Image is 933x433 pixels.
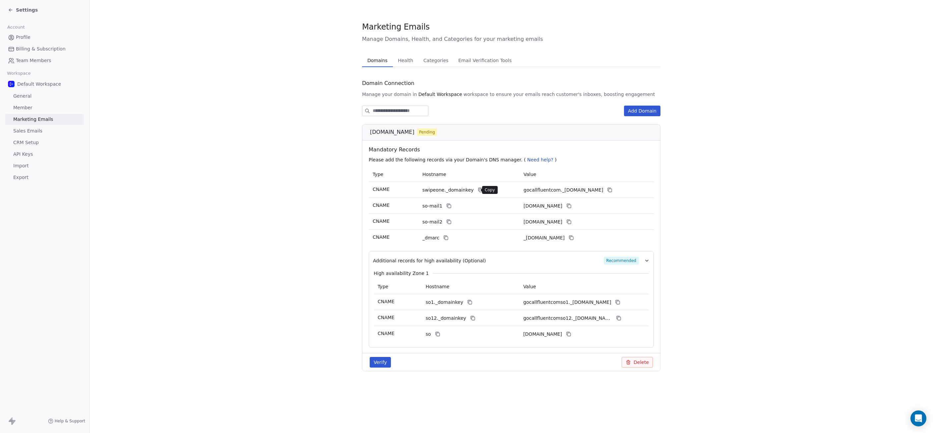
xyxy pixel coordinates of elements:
a: Settings [8,7,38,13]
img: callfluent_ai_logo.png [8,81,15,87]
span: Recommended [604,257,639,265]
span: CNAME [378,299,395,304]
span: so1._domainkey [426,299,463,306]
a: Help & Support [48,418,85,424]
span: customer's inboxes, boosting engagement [556,91,655,98]
span: so12._domainkey [426,315,466,322]
span: CNAME [373,203,390,208]
span: Value [524,172,536,177]
a: Profile [5,32,84,43]
span: Profile [16,34,31,41]
span: Member [13,104,32,111]
span: so-mail1 [422,203,442,210]
span: workspace to ensure your emails reach [464,91,555,98]
button: Additional records for high availability (Optional)Recommended [373,257,650,265]
a: General [5,91,84,102]
span: Marketing Emails [362,22,430,32]
span: Export [13,174,29,181]
span: Manage Domains, Health, and Categories for your marketing emails [362,35,660,43]
span: Hostname [422,172,446,177]
button: Add Domain [624,106,660,116]
span: [DOMAIN_NAME] [370,128,414,136]
span: gocallfluentcom1.swipeone.email [524,203,562,210]
div: Additional records for high availability (Optional)Recommended [373,265,650,342]
p: Copy [485,187,495,193]
p: Type [373,171,414,178]
span: CNAME [373,187,390,192]
span: Marketing Emails [13,116,53,123]
a: Marketing Emails [5,114,84,125]
span: Help & Support [55,418,85,424]
button: Verify [370,357,391,368]
span: Import [13,162,29,169]
span: CNAME [373,234,390,240]
span: Value [523,284,536,289]
span: swipeone._domainkey [422,187,474,194]
span: gocallfluentcomso.swipeone.email [523,331,562,338]
span: Health [395,56,416,65]
span: CNAME [378,315,395,320]
p: Please add the following records via your Domain's DNS manager. ( ) [369,156,656,163]
a: Billing & Subscription [5,43,84,54]
span: so [426,331,431,338]
span: gocallfluentcom._domainkey.swipeone.email [524,187,603,194]
span: Account [4,22,28,32]
a: API Keys [5,149,84,160]
span: Domain Connection [362,79,414,87]
span: Pending [419,129,435,135]
span: CNAME [378,331,395,336]
a: Team Members [5,55,84,66]
span: Hostname [426,284,450,289]
span: gocallfluentcomso1._domainkey.swipeone.email [523,299,611,306]
span: Billing & Subscription [16,45,66,52]
span: General [13,93,31,100]
span: Manage your domain in [362,91,417,98]
div: Open Intercom Messenger [910,410,926,426]
span: CNAME [373,218,390,224]
span: so-mail2 [422,218,442,225]
button: Delete [622,357,653,368]
span: Default Workspace [418,91,462,98]
span: Additional records for high availability (Optional) [373,257,486,264]
span: _dmarc.swipeone.email [524,234,565,241]
span: CRM Setup [13,139,39,146]
span: Workspace [4,68,33,78]
a: Import [5,160,84,171]
span: Email Verification Tools [456,56,514,65]
span: gocallfluentcomso12._domainkey.swipeone.email [523,315,612,322]
span: API Keys [13,151,33,158]
span: Categories [421,56,451,65]
span: Sales Emails [13,128,42,134]
span: Need help? [527,157,553,162]
p: Type [378,283,418,290]
a: Member [5,102,84,113]
span: Team Members [16,57,51,64]
span: High availability Zone 1 [374,270,429,277]
a: Sales Emails [5,126,84,136]
a: Export [5,172,84,183]
span: gocallfluentcom2.swipeone.email [524,218,562,225]
span: Domains [365,56,390,65]
span: Settings [16,7,38,13]
span: Default Workspace [17,81,61,87]
a: CRM Setup [5,137,84,148]
span: Mandatory Records [369,146,656,154]
span: _dmarc [422,234,439,241]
